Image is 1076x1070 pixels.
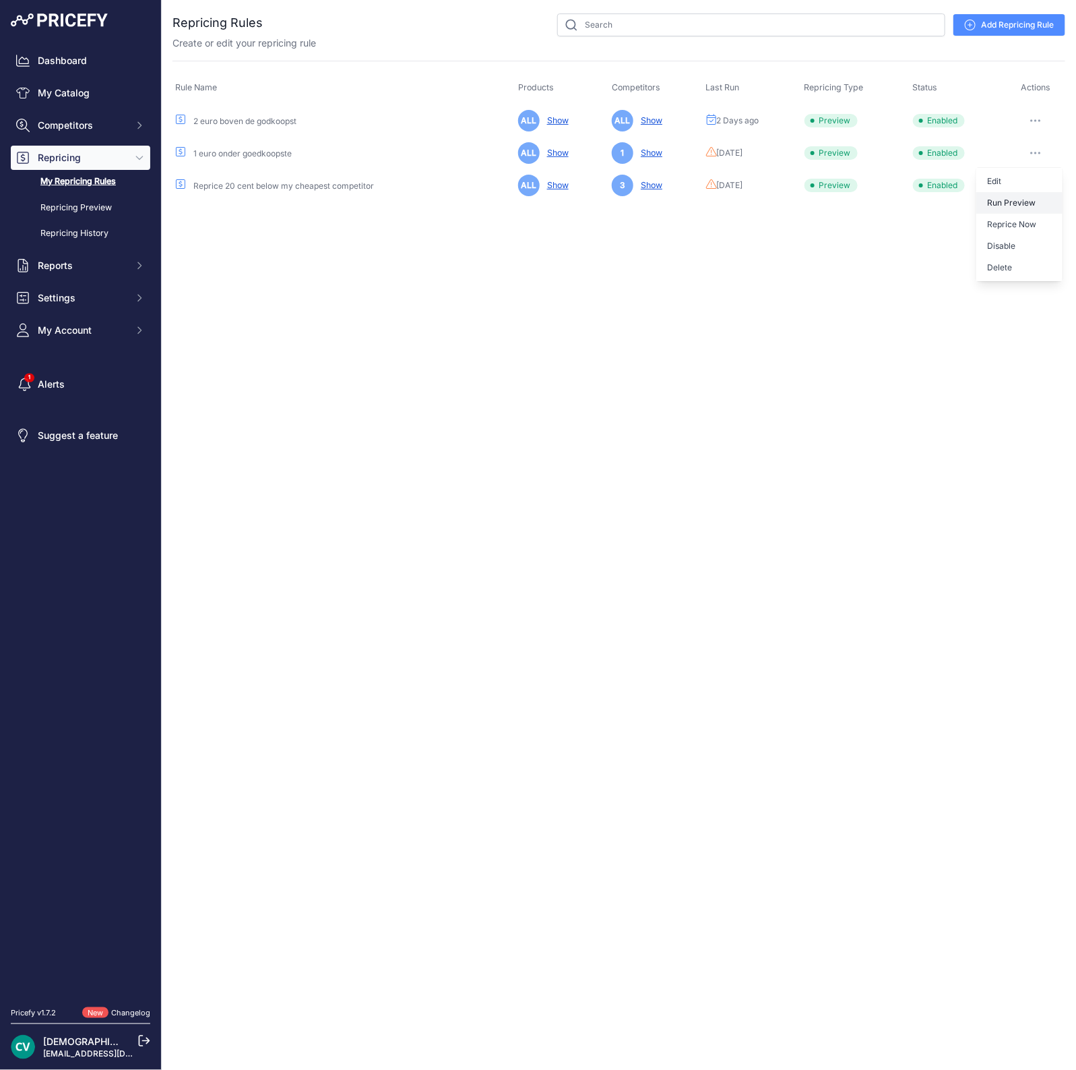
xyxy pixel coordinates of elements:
a: Show [542,148,569,158]
span: ALL [518,142,540,164]
span: My Account [38,324,126,337]
a: Repricing History [11,222,150,245]
a: Show [635,180,662,190]
span: [DATE] [717,148,743,158]
a: Show [635,115,662,125]
h2: Repricing Rules [172,13,263,32]
span: Status [913,82,938,92]
span: Actions [1021,82,1050,92]
span: Rule Name [175,82,217,92]
button: Reports [11,254,150,278]
a: 1 euro onder goedkoopste [193,148,292,158]
a: My Repricing Rules [11,170,150,194]
a: Add Repricing Rule [953,14,1065,36]
span: Enabled [913,114,965,127]
span: [DATE] [717,180,743,191]
span: Enabled [913,179,965,192]
input: Search [557,13,945,36]
a: Show [635,148,662,158]
span: New [82,1007,108,1019]
nav: Sidebar [11,49,150,991]
span: Repricing [38,151,126,165]
button: Disable [976,235,1063,257]
a: 2 euro boven de godkoopst [193,116,296,126]
div: Pricefy v1.7.2 [11,1007,56,1019]
span: Enabled [913,146,965,160]
span: 2 Days ago [717,115,759,126]
span: Products [518,82,554,92]
a: Repricing Preview [11,196,150,220]
span: Preview [804,146,858,160]
button: Competitors [11,113,150,138]
button: Reprice Now [976,214,1063,235]
a: Changelog [111,1008,150,1017]
span: Preview [804,179,858,192]
span: Repricing Type [804,82,864,92]
span: Competitors [612,82,660,92]
button: My Account [11,318,150,343]
a: Show [542,115,569,125]
span: ALL [518,110,540,131]
a: Show [542,180,569,190]
button: Run Preview [976,192,1063,214]
a: Reprice 20 cent below my cheapest competitor [193,181,374,191]
img: Pricefy Logo [11,13,108,27]
span: Competitors [38,119,126,132]
p: Create or edit your repricing rule [172,36,316,50]
span: Last Run [706,82,740,92]
span: 1 [612,142,633,164]
span: ALL [612,110,633,131]
a: Suggest a feature [11,423,150,448]
span: 3 [612,175,633,196]
span: Settings [38,291,126,305]
a: Alerts [11,372,150,396]
button: Delete [976,257,1063,278]
a: Edit [976,171,1063,192]
button: Repricing [11,146,150,170]
a: My Catalog [11,81,150,105]
a: [EMAIL_ADDRESS][DOMAIN_NAME] [43,1048,184,1059]
span: Reports [38,259,126,272]
span: Preview [804,114,858,127]
span: ALL [518,175,540,196]
a: [DEMOGRAPHIC_DATA][PERSON_NAME] der ree [DEMOGRAPHIC_DATA] [43,1036,367,1047]
a: Dashboard [11,49,150,73]
button: Settings [11,286,150,310]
